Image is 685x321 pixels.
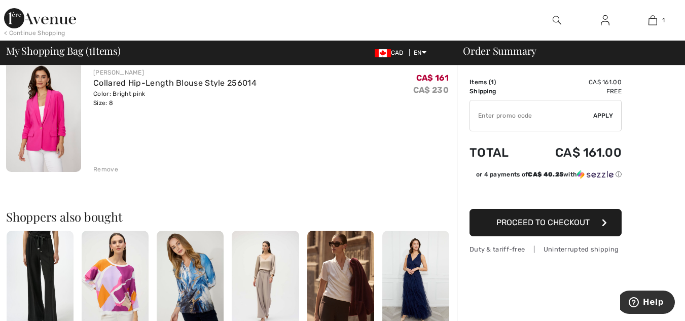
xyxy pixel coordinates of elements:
span: My Shopping Bag ( Items) [6,46,121,56]
td: CA$ 161.00 [526,78,622,87]
img: Sezzle [577,170,614,179]
div: Duty & tariff-free | Uninterrupted shipping [470,244,622,254]
div: < Continue Shopping [4,28,65,38]
div: [PERSON_NAME] [93,68,257,77]
span: CA$ 161 [416,73,449,83]
s: CA$ 230 [413,85,449,95]
input: Promo code [470,100,593,131]
img: My Bag [648,14,657,26]
span: CA$ 40.25 [528,171,563,178]
img: search the website [553,14,561,26]
a: Collared Hip-Length Blouse Style 256014 [93,78,257,88]
span: 1 [491,79,494,86]
span: Apply [593,111,614,120]
div: Remove [93,165,118,174]
button: Proceed to Checkout [470,209,622,236]
div: Order Summary [451,46,679,56]
h2: Shoppers also bought [6,210,457,223]
span: CAD [375,49,408,56]
td: CA$ 161.00 [526,135,622,170]
div: or 4 payments of with [476,170,622,179]
span: Proceed to Checkout [496,218,590,227]
div: Color: Bright pink Size: 8 [93,89,257,108]
span: 1 [662,16,665,25]
td: Shipping [470,87,526,96]
td: Items ( ) [470,78,526,87]
img: 1ère Avenue [4,8,76,28]
img: Collared Hip-Length Blouse Style 256014 [6,59,81,172]
img: My Info [601,14,609,26]
div: or 4 payments ofCA$ 40.25withSezzle Click to learn more about Sezzle [470,170,622,183]
td: Free [526,87,622,96]
a: Sign In [593,14,618,27]
a: 1 [629,14,676,26]
span: EN [414,49,426,56]
span: 1 [89,43,92,56]
td: Total [470,135,526,170]
img: Canadian Dollar [375,49,391,57]
iframe: PayPal-paypal [470,183,622,205]
iframe: Opens a widget where you can find more information [620,291,675,316]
